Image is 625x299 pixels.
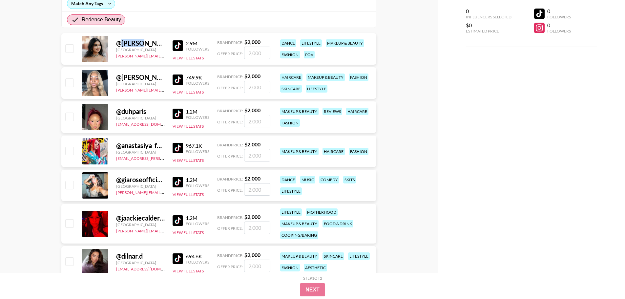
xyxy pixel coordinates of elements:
[217,85,243,90] span: Offer Price:
[116,214,165,222] div: @ jaackiecalderon
[173,268,204,273] button: View Full Stats
[173,158,204,163] button: View Full Stats
[173,40,183,51] img: TikTok
[186,115,209,120] div: Followers
[116,155,213,161] a: [EMAIL_ADDRESS][PERSON_NAME][DOMAIN_NAME]
[116,81,165,86] div: [GEOGRAPHIC_DATA]
[173,215,183,226] img: TikTok
[306,74,345,81] div: makeup & beauty
[326,39,364,47] div: makeup & beauty
[244,81,270,93] input: 2,000
[244,222,270,234] input: 2,000
[217,226,243,231] span: Offer Price:
[217,215,243,220] span: Brand Price:
[547,8,571,14] div: 0
[173,109,183,119] img: TikTok
[217,119,243,124] span: Offer Price:
[244,107,260,113] strong: $ 2,000
[116,107,165,116] div: @ duhparis
[300,283,325,296] button: Next
[323,252,344,260] div: skincare
[323,220,353,227] div: food & drink
[186,215,209,221] div: 1.2M
[186,260,209,265] div: Followers
[82,16,121,24] span: Redence Beauty
[244,149,270,161] input: 2,000
[186,221,209,226] div: Followers
[116,176,165,184] div: @ giaroseofficial10
[280,220,319,227] div: makeup & beauty
[343,176,356,183] div: skits
[186,40,209,47] div: 2.9M
[280,231,318,239] div: cooking/baking
[173,90,204,95] button: View Full Stats
[280,252,319,260] div: makeup & beauty
[244,73,260,79] strong: $ 2,000
[244,47,270,59] input: 2,000
[186,149,209,154] div: Followers
[217,40,243,45] span: Brand Price:
[186,47,209,52] div: Followers
[116,265,182,271] a: [EMAIL_ADDRESS][DOMAIN_NAME]
[217,264,243,269] span: Offer Price:
[116,252,165,260] div: @ dilnar.d
[547,14,571,19] div: Followers
[323,108,342,115] div: reviews
[244,252,260,258] strong: $ 2,000
[280,51,300,58] div: fashion
[116,227,213,233] a: [PERSON_NAME][EMAIL_ADDRESS][DOMAIN_NAME]
[280,74,302,81] div: haircare
[323,148,345,155] div: haircare
[217,154,243,159] span: Offer Price:
[244,214,260,220] strong: $ 2,000
[280,119,300,127] div: fashion
[186,142,209,149] div: 967.1K
[304,264,327,271] div: aesthetic
[300,176,315,183] div: music
[217,74,243,79] span: Brand Price:
[116,141,165,150] div: @ anastasiya_fukkacumi1
[173,230,204,235] button: View Full Stats
[348,252,370,260] div: lifestyle
[116,86,213,93] a: [PERSON_NAME][EMAIL_ADDRESS][DOMAIN_NAME]
[116,189,213,195] a: [PERSON_NAME][EMAIL_ADDRESS][DOMAIN_NAME]
[186,177,209,183] div: 1.2M
[116,222,165,227] div: [GEOGRAPHIC_DATA]
[116,116,165,120] div: [GEOGRAPHIC_DATA]
[217,253,243,258] span: Brand Price:
[244,260,270,272] input: 2,000
[280,208,302,216] div: lifestyle
[244,39,260,45] strong: $ 2,000
[173,253,183,264] img: TikTok
[300,39,322,47] div: lifestyle
[466,8,511,14] div: 0
[349,148,368,155] div: fashion
[173,177,183,187] img: TikTok
[280,85,302,93] div: skincare
[244,183,270,196] input: 2,000
[116,52,213,58] a: [PERSON_NAME][EMAIL_ADDRESS][DOMAIN_NAME]
[116,260,165,265] div: [GEOGRAPHIC_DATA]
[173,75,183,85] img: TikTok
[349,74,368,81] div: fashion
[217,142,243,147] span: Brand Price:
[280,108,319,115] div: makeup & beauty
[319,176,339,183] div: comedy
[466,29,511,33] div: Estimated Price
[217,51,243,56] span: Offer Price:
[547,22,571,29] div: 0
[244,115,270,127] input: 2,000
[186,74,209,81] div: 749.9K
[244,175,260,182] strong: $ 2,000
[304,51,315,58] div: pov
[303,276,322,281] div: Step 1 of 2
[116,184,165,189] div: [GEOGRAPHIC_DATA]
[173,55,204,60] button: View Full Stats
[280,39,296,47] div: dance
[244,141,260,147] strong: $ 2,000
[346,108,368,115] div: haircare
[306,85,327,93] div: lifestyle
[186,253,209,260] div: 694.6K
[116,150,165,155] div: [GEOGRAPHIC_DATA]
[173,143,183,153] img: TikTok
